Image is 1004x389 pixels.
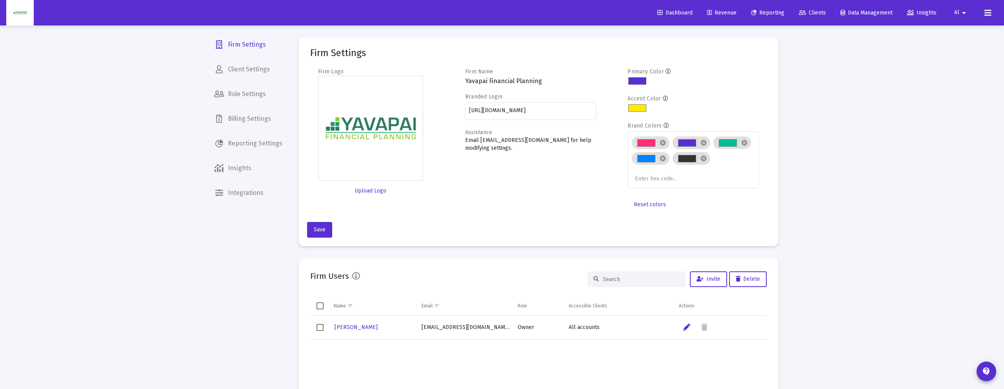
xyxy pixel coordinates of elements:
[465,136,597,152] p: Email [EMAIL_ADDRESS][DOMAIN_NAME] for help modifying settings.
[518,303,527,309] div: Role
[659,155,666,162] mat-icon: cancel
[954,9,959,16] span: Al
[627,95,661,102] label: Accent Color
[729,271,767,287] button: Delete
[603,276,680,283] input: Search
[465,93,503,100] label: Branded Login
[335,324,378,331] span: [PERSON_NAME]
[422,303,433,309] div: Email
[697,276,720,282] span: Invite
[208,85,289,104] a: Role Settings
[12,5,28,21] img: Dashboard
[627,68,664,75] label: Primary Color
[659,139,666,146] mat-icon: cancel
[569,303,607,309] div: Accessible Clients
[318,76,423,181] img: Firm logo
[569,324,600,331] span: All accounts
[700,155,707,162] mat-icon: cancel
[751,9,784,16] span: Reporting
[657,9,693,16] span: Dashboard
[901,5,943,21] a: Insights
[840,9,893,16] span: Data Management
[945,5,978,20] button: Al
[982,367,991,376] mat-icon: contact_support
[208,134,289,153] a: Reporting Settings
[465,129,493,136] label: Assistance
[208,109,289,128] a: Billing Settings
[736,276,760,282] span: Delete
[310,49,366,57] mat-card-title: Firm Settings
[355,187,386,194] span: Upload Logo
[208,35,289,54] a: Firm Settings
[834,5,899,21] a: Data Management
[675,296,767,315] td: Column Actions
[334,303,346,309] div: Name
[745,5,791,21] a: Reporting
[318,183,423,199] button: Upload Logo
[634,201,666,208] span: Reset colors
[635,176,694,182] input: Enter hex code...
[318,68,344,75] label: Firm Logo
[632,135,755,184] mat-chip-list: Brand colors
[465,76,597,87] h3: Yavapai Financial Planning
[334,322,378,333] a: [PERSON_NAME]
[418,316,514,340] td: [EMAIL_ADDRESS][DOMAIN_NAME]
[347,303,353,309] span: Show filter options for column 'Name'
[627,197,672,213] button: Reset colors
[208,159,289,178] a: Insights
[330,296,418,315] td: Column Name
[679,303,695,309] div: Actions
[434,303,440,309] span: Show filter options for column 'Email'
[316,302,324,309] div: Select all
[799,9,826,16] span: Clients
[518,324,534,331] span: Owner
[310,270,349,282] h2: Firm Users
[418,296,514,315] td: Column Email
[959,5,969,21] mat-icon: arrow_drop_down
[307,222,332,238] button: Save
[208,60,289,79] a: Client Settings
[701,5,743,21] a: Revenue
[651,5,699,21] a: Dashboard
[565,296,675,315] td: Column Accessible Clients
[314,226,326,233] span: Save
[793,5,832,21] a: Clients
[907,9,937,16] span: Insights
[741,139,748,146] mat-icon: cancel
[465,68,493,75] label: Firm Name
[707,9,737,16] span: Revenue
[627,122,662,129] label: Brand Colors
[700,139,707,146] mat-icon: cancel
[690,271,727,287] button: Invite
[514,296,565,315] td: Column Role
[208,184,289,202] a: Integrations
[316,324,324,331] div: Select row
